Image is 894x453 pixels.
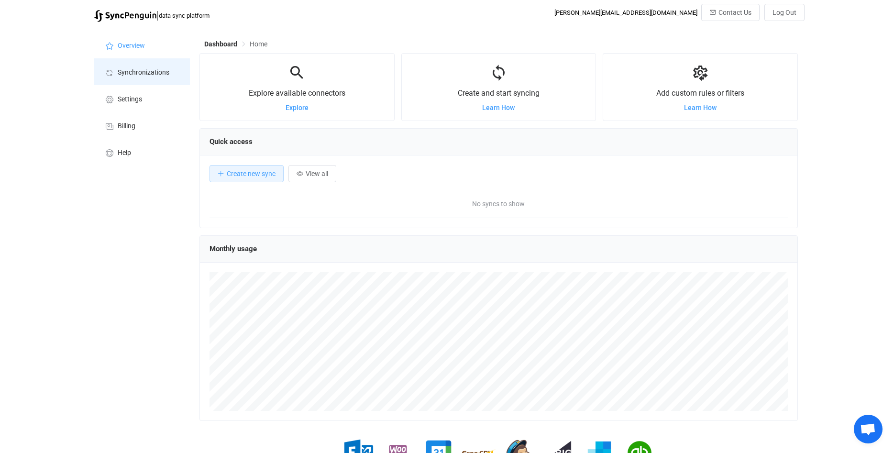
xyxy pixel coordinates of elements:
img: syncpenguin.svg [94,10,156,22]
span: Dashboard [204,40,237,48]
span: Home [250,40,267,48]
span: Add custom rules or filters [656,88,744,98]
a: Help [94,139,190,166]
span: Quick access [210,137,253,146]
a: Overview [94,32,190,58]
span: Explore available connectors [249,88,345,98]
span: Create and start syncing [458,88,540,98]
a: |data sync platform [94,9,210,22]
a: Settings [94,85,190,112]
span: Synchronizations [118,69,169,77]
a: Learn How [482,104,515,111]
div: [PERSON_NAME][EMAIL_ADDRESS][DOMAIN_NAME] [554,9,697,16]
span: No syncs to show [354,189,643,218]
a: Learn How [684,104,717,111]
span: Help [118,149,131,157]
button: Create new sync [210,165,284,182]
div: Breadcrumb [204,41,267,47]
a: Explore [286,104,309,111]
button: Contact Us [701,4,760,21]
a: Synchronizations [94,58,190,85]
button: Log Out [764,4,805,21]
span: Monthly usage [210,244,257,253]
span: Settings [118,96,142,103]
span: data sync platform [159,12,210,19]
button: View all [288,165,336,182]
span: | [156,9,159,22]
span: Contact Us [718,9,751,16]
span: Overview [118,42,145,50]
span: Billing [118,122,135,130]
span: Log Out [773,9,796,16]
span: Create new sync [227,170,276,177]
a: Billing [94,112,190,139]
span: View all [306,170,328,177]
a: Open chat [854,415,883,443]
